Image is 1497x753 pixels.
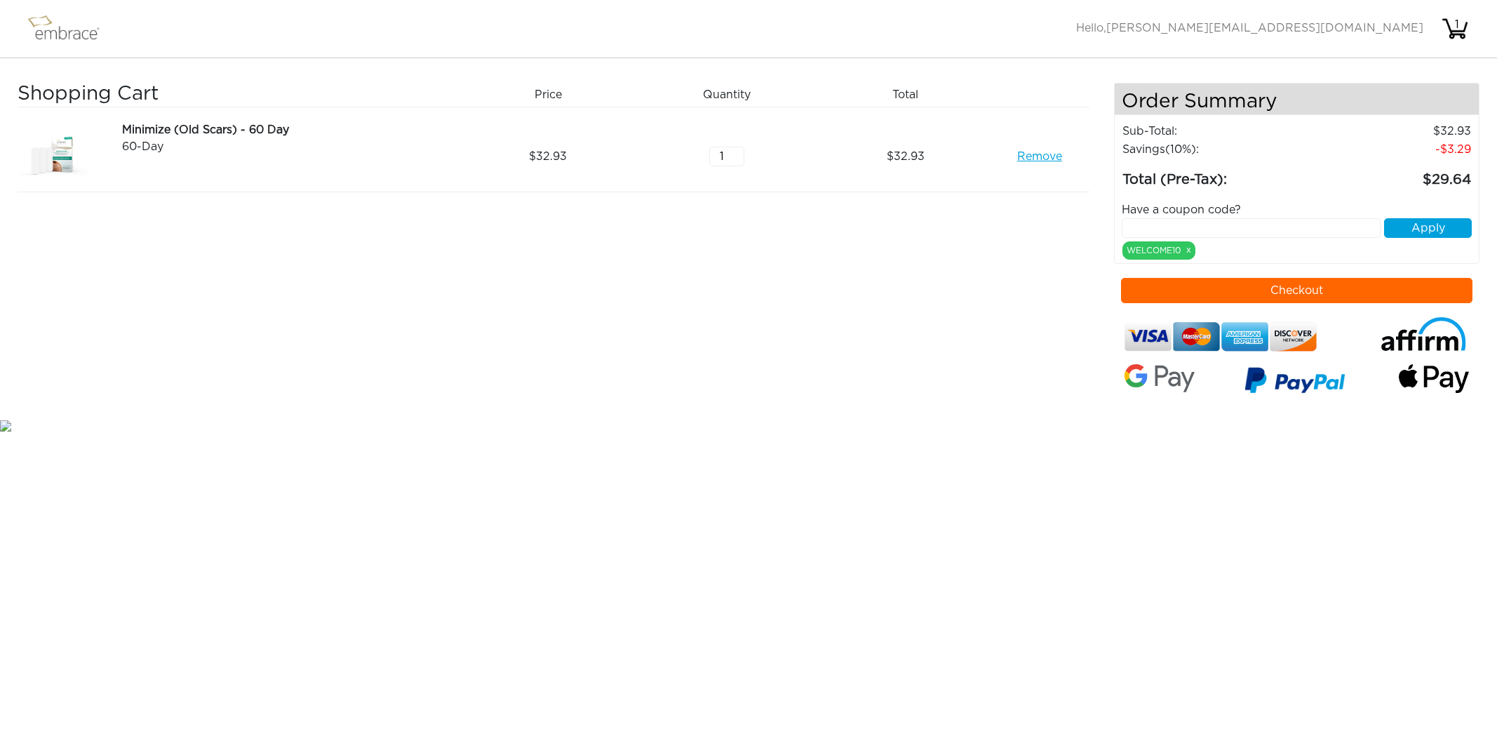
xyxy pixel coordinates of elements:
div: Price [464,83,643,107]
td: 29.64 [1314,159,1472,191]
div: 60-Day [122,138,453,155]
img: logo.png [25,11,116,46]
a: 1 [1441,22,1469,34]
span: 32.93 [887,148,925,165]
img: cart [1441,15,1469,43]
td: 3.29 [1314,140,1472,159]
img: fullApplePay.png [1399,364,1469,393]
button: Apply [1384,218,1472,238]
img: paypal-v3.png [1244,361,1345,403]
img: dfa70dfa-8e49-11e7-8b1f-02e45ca4b85b.jpeg [18,121,88,192]
div: Total [821,83,1000,107]
span: Quantity [703,86,751,103]
a: x [1186,244,1191,256]
div: Have a coupon code? [1111,201,1482,218]
td: 32.93 [1314,122,1472,140]
td: Total (Pre-Tax): [1122,159,1314,191]
img: Google-Pay-Logo.svg [1125,364,1195,392]
span: (10%) [1165,144,1196,155]
div: Minimize (Old Scars) - 60 Day [122,121,453,138]
span: 32.93 [529,148,567,165]
div: WELCOME10 [1122,241,1195,260]
h3: Shopping Cart [18,83,454,107]
span: [PERSON_NAME][EMAIL_ADDRESS][DOMAIN_NAME] [1106,22,1423,34]
td: Savings : [1122,140,1314,159]
span: Hello, [1076,22,1423,34]
img: credit-cards.png [1125,317,1317,357]
h4: Order Summary [1115,84,1479,115]
a: Remove [1017,148,1062,165]
td: Sub-Total: [1122,122,1314,140]
button: Checkout [1121,278,1472,303]
img: affirm-logo.svg [1378,317,1469,351]
div: 1 [1443,16,1471,33]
